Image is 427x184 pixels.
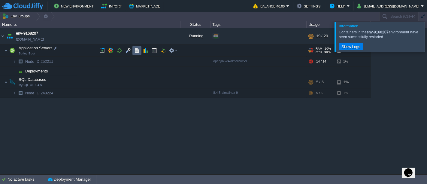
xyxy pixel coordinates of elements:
[25,69,49,74] a: Deployments
[25,90,54,96] span: 248224
[16,30,38,36] a: env-9168207
[13,88,16,98] img: AMDAwAAAACH5BAEAAAAALAAAAAABAAEAAAICRAEAOw==
[16,36,44,42] a: [DOMAIN_NAME]
[307,21,370,28] div: Usage
[16,88,25,98] img: AMDAwAAAACH5BAEAAAAALAAAAAABAAEAAAICRAEAOw==
[14,24,17,26] img: AMDAwAAAACH5BAEAAAAALAAAAAABAAEAAAICRAEAOw==
[316,51,322,54] span: CPU
[129,2,162,10] button: Marketplace
[253,2,286,10] button: Balance ₹0.00
[8,76,17,88] img: AMDAwAAAACH5BAEAAAAALAAAAAABAAEAAAICRAEAOw==
[330,2,347,10] button: Help
[18,46,53,50] a: Application ServersSpring Boot
[4,44,8,57] img: AMDAwAAAACH5BAEAAAAALAAAAAABAAEAAAICRAEAOw==
[25,91,41,95] span: Node ID:
[316,57,326,66] div: 14 / 14
[4,76,8,88] img: AMDAwAAAACH5BAEAAAAALAAAAAABAAEAAAICRAEAOw==
[13,66,16,76] img: AMDAwAAAACH5BAEAAAAALAAAAAABAAEAAAICRAEAOw==
[54,2,95,10] button: New Environment
[180,28,210,44] div: Running
[211,21,306,28] div: Tags
[337,57,357,66] div: 1%
[0,28,5,44] img: AMDAwAAAACH5BAEAAAAALAAAAAABAAEAAAICRAEAOw==
[18,77,47,82] a: SQL DatabasesMySQL CE 8.4.5
[25,59,54,64] a: Node ID:252211
[337,88,357,98] div: 1%
[402,160,421,178] iframe: chat widget
[48,176,91,182] button: Deployment Manager
[325,47,331,51] span: 10%
[367,30,389,34] b: env-9168207
[340,44,362,49] button: Show Logs
[25,90,54,96] a: Node ID:248224
[339,30,423,39] div: Containers in the environment have been successfully restarted.
[16,57,25,66] img: AMDAwAAAACH5BAEAAAAALAAAAAABAAEAAAICRAEAOw==
[2,2,43,10] img: CloudJiffy
[19,83,42,87] span: MySQL CE 8.4.5
[316,76,324,88] div: 5 / 6
[25,59,54,64] span: 252211
[18,45,53,51] span: Application Servers
[13,57,16,66] img: AMDAwAAAACH5BAEAAAAALAAAAAABAAEAAAICRAEAOw==
[324,51,331,54] span: 98%
[16,66,25,76] img: AMDAwAAAACH5BAEAAAAALAAAAAABAAEAAAICRAEAOw==
[8,44,17,57] img: AMDAwAAAACH5BAEAAAAALAAAAAABAAEAAAICRAEAOw==
[25,59,41,64] span: Node ID:
[297,2,322,10] button: Settings
[19,52,35,55] span: Spring Boot
[5,28,14,44] img: AMDAwAAAACH5BAEAAAAALAAAAAABAAEAAAICRAEAOw==
[339,24,358,28] span: Information
[316,28,328,44] div: 19 / 20
[357,2,421,10] button: [EMAIL_ADDRESS][DOMAIN_NAME]
[337,76,357,88] div: 1%
[181,21,210,28] div: Status
[316,88,323,98] div: 5 / 6
[213,91,238,94] span: 8.4.5-almalinux-9
[213,59,247,63] span: openjdk-24-almalinux-9
[101,2,124,10] button: Import
[2,12,32,20] button: Env Groups
[1,21,180,28] div: Name
[18,77,47,82] span: SQL Databases
[316,47,322,51] span: RAM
